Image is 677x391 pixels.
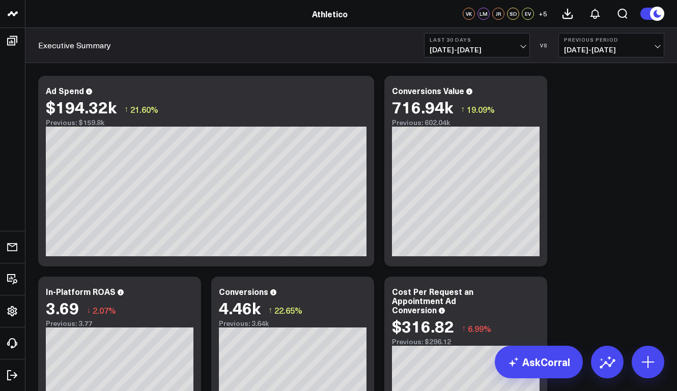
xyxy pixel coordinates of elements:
button: +5 [537,8,549,20]
span: ↑ [462,322,466,335]
span: 21.60% [130,104,158,115]
div: In-Platform ROAS [46,286,116,297]
span: [DATE] - [DATE] [564,46,659,54]
div: Conversions [219,286,268,297]
button: Previous Period[DATE]-[DATE] [558,33,664,57]
a: AskCorral [495,346,583,378]
div: Previous: $296.12 [392,338,540,346]
span: ↓ [87,304,91,317]
b: Previous Period [564,37,659,43]
div: VK [463,8,475,20]
span: ↑ [461,103,465,116]
div: Previous: $159.8k [46,118,366,127]
div: Conversions Value [392,85,464,96]
span: 19.09% [467,104,495,115]
b: Last 30 Days [430,37,524,43]
div: Previous: 3.77 [46,319,193,327]
span: 2.07% [93,305,116,316]
button: Last 30 Days[DATE]-[DATE] [424,33,530,57]
span: 22.65% [274,305,302,316]
span: 6.99% [468,323,491,334]
span: [DATE] - [DATE] [430,46,524,54]
div: Ad Spend [46,85,84,96]
div: $194.32k [46,98,117,116]
div: Previous: 602.04k [392,118,540,127]
div: 716.94k [392,98,453,116]
div: 4.46k [219,298,261,317]
span: ↑ [124,103,128,116]
span: + 5 [539,10,547,17]
div: JR [492,8,504,20]
div: 3.69 [46,298,79,317]
div: Previous: 3.64k [219,319,366,327]
span: ↑ [268,304,272,317]
div: $316.82 [392,317,454,335]
a: Executive Summary [38,40,111,51]
div: Cost Per Request an Appointment Ad Conversion [392,286,473,315]
div: SD [507,8,519,20]
div: LM [477,8,490,20]
div: EV [522,8,534,20]
div: VS [535,42,553,48]
a: Athletico [312,8,348,19]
